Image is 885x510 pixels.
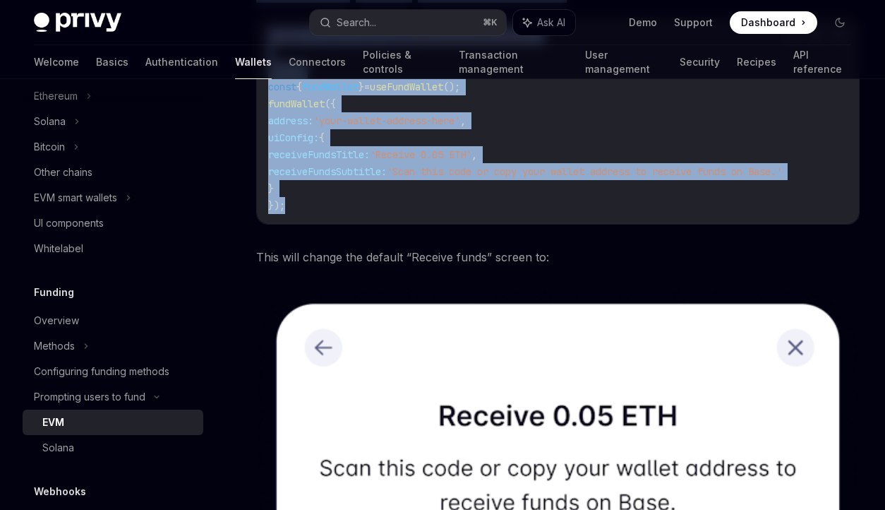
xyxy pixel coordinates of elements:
[302,81,359,93] span: fundWallet
[363,45,442,79] a: Policies & controls
[460,114,466,127] span: ,
[289,45,346,79] a: Connectors
[256,247,860,267] span: This will change the default “Receive funds” screen to:
[537,16,565,30] span: Ask AI
[23,308,203,333] a: Overview
[310,10,505,35] button: Search...⌘K
[513,10,575,35] button: Ask AI
[459,45,568,79] a: Transaction management
[585,45,663,79] a: User management
[741,16,795,30] span: Dashboard
[483,17,498,28] span: ⌘ K
[680,45,720,79] a: Security
[296,81,302,93] span: {
[629,16,657,30] a: Demo
[34,389,145,405] div: Prompting users to fund
[34,215,104,232] div: UI components
[34,338,75,355] div: Methods
[42,439,74,456] div: Solana
[337,14,376,31] div: Search...
[23,410,203,435] a: EVM
[23,210,203,236] a: UI components
[370,148,471,161] span: 'Receive 0.05 ETH'
[34,164,92,181] div: Other chains
[34,113,66,130] div: Solana
[34,483,86,500] h5: Webhooks
[23,435,203,461] a: Solana
[268,131,319,144] span: uiConfig:
[34,45,79,79] a: Welcome
[34,312,79,329] div: Overview
[23,160,203,185] a: Other chains
[235,45,272,79] a: Wallets
[319,131,325,144] span: {
[268,182,274,195] span: }
[370,81,443,93] span: useFundWallet
[34,240,83,257] div: Whitelabel
[387,165,782,178] span: 'Scan this code or copy your wallet address to receive funds on Base.'
[268,97,325,110] span: fundWallet
[145,45,218,79] a: Authentication
[325,97,336,110] span: ({
[793,45,851,79] a: API reference
[34,363,169,380] div: Configuring funding methods
[23,359,203,384] a: Configuring funding methods
[737,45,776,79] a: Recipes
[364,81,370,93] span: =
[268,81,296,93] span: const
[471,148,477,161] span: ,
[313,114,460,127] span: 'your-wallet-address-here'
[34,138,65,155] div: Bitcoin
[23,236,203,261] a: Whitelabel
[96,45,128,79] a: Basics
[730,11,817,34] a: Dashboard
[268,114,313,127] span: address:
[268,148,370,161] span: receiveFundsTitle:
[34,13,121,32] img: dark logo
[42,414,64,431] div: EVM
[268,165,387,178] span: receiveFundsSubtitle:
[359,81,364,93] span: }
[829,11,851,34] button: Toggle dark mode
[268,199,285,212] span: });
[443,81,460,93] span: ();
[34,189,117,206] div: EVM smart wallets
[674,16,713,30] a: Support
[34,284,74,301] h5: Funding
